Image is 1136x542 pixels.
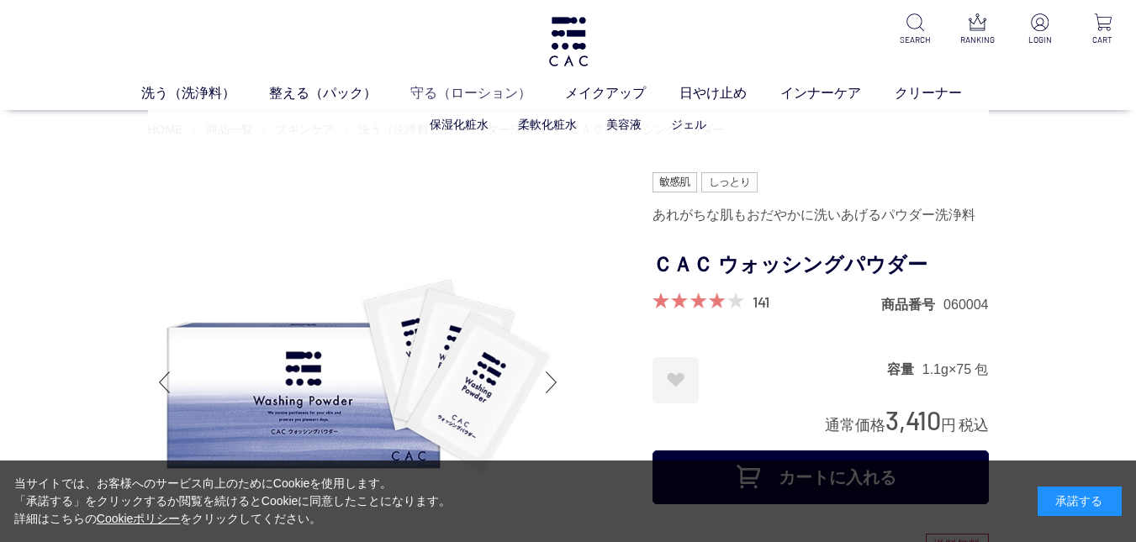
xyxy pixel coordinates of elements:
[958,34,998,46] p: RANKING
[896,34,936,46] p: SEARCH
[701,172,757,192] img: しっとり
[148,349,182,416] div: Previous slide
[653,172,698,192] img: 敏感肌
[1082,34,1123,46] p: CART
[881,296,943,313] dt: 商品番号
[141,83,269,103] a: 洗う（洗浄料）
[895,83,996,103] a: クリーナー
[269,83,410,103] a: 整える（パック）
[958,13,998,46] a: RANKING
[518,118,577,131] a: 柔軟化粧水
[887,360,922,378] dt: 容量
[753,292,769,311] a: 141
[941,417,956,434] span: 円
[1020,34,1060,46] p: LOGIN
[410,83,565,103] a: 守る（ローション）
[1020,13,1060,46] a: LOGIN
[97,512,181,525] a: Cookieポリシー
[14,475,452,528] div: 当サイトでは、お客様へのサービス向上のためにCookieを使用します。 「承諾する」をクリックするか閲覧を続けるとCookieに同意したことになります。 詳細はこちらの をクリックしてください。
[653,357,699,403] a: お気に入りに登録する
[535,349,568,416] div: Next slide
[653,450,989,504] button: カートに入れる
[943,296,988,313] dd: 060004
[547,17,590,66] img: logo
[653,246,989,284] h1: ＣＡＣ ウォッシングパウダー
[959,417,989,434] span: 税込
[430,118,489,131] a: 保湿化粧水
[1038,487,1122,516] div: 承諾する
[565,83,679,103] a: メイクアップ
[1082,13,1123,46] a: CART
[896,13,936,46] a: SEARCH
[679,83,780,103] a: 日やけ止め
[671,118,706,131] a: ジェル
[825,417,885,434] span: 通常価格
[653,201,989,229] div: あれがちな肌もおだやかに洗いあげるパウダー洗浄料
[606,118,642,131] a: 美容液
[885,404,941,435] span: 3,410
[922,360,989,378] dd: 1.1g×75 包
[780,83,895,103] a: インナーケア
